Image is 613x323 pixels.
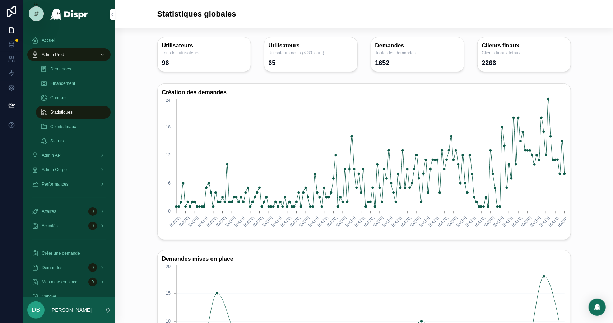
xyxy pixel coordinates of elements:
h1: Statistiques globales [157,9,236,20]
text: [DATE] [335,215,347,227]
div: 0 [88,222,97,230]
span: Admin Corpo [42,167,67,173]
text: [DATE] [409,215,421,227]
text: [DATE] [169,215,181,227]
img: App logo [50,9,88,20]
a: Performances [27,178,111,191]
span: Créer une demande [42,250,80,256]
text: [DATE] [354,215,366,227]
span: Demandes [42,265,62,270]
a: Activités0 [27,219,111,232]
div: 1652 [375,59,390,67]
text: [DATE] [187,215,199,227]
h3: Demandes [375,42,460,50]
span: Accueil [42,37,56,43]
text: [DATE] [529,215,541,227]
h3: Utilisateurs [162,42,246,50]
a: Affaires0 [27,205,111,218]
a: Créer une demande [27,247,111,260]
div: 0 [88,207,97,216]
span: Demandes [50,66,71,72]
text: [DATE] [344,215,356,227]
text: [DATE] [215,215,227,227]
tspan: 15 [166,291,171,296]
span: Admin Prod [42,52,64,58]
a: Demandes0 [27,261,111,274]
text: [DATE] [317,215,329,227]
text: [DATE] [224,215,236,227]
tspan: 18 [166,124,171,129]
text: [DATE] [548,215,560,227]
a: Admin Corpo [27,163,111,176]
tspan: 24 [166,98,171,103]
div: scrollable content [23,29,115,297]
text: [DATE] [391,215,403,227]
text: [DATE] [270,215,282,227]
text: [DATE] [289,215,301,227]
text: [DATE] [428,215,440,227]
div: Open Intercom Messenger [589,299,606,316]
text: [DATE] [520,215,532,227]
text: [DATE] [446,215,458,227]
text: [DATE] [474,215,486,227]
span: Mes mise en place [42,279,78,285]
span: Statistiques [50,109,73,115]
span: Financement [50,81,75,86]
text: [DATE] [502,215,514,227]
h3: Clients finaux [482,42,566,50]
text: [DATE] [511,215,523,227]
a: Contrats [36,91,111,104]
text: [DATE] [557,215,569,227]
a: Statistiques [36,106,111,119]
text: [DATE] [372,215,384,227]
div: 96 [162,59,169,67]
text: [DATE] [261,215,273,227]
span: Statuts [50,138,64,144]
text: [DATE] [465,215,477,227]
span: Performances [42,181,69,187]
span: Contrats [50,95,66,101]
span: DB [32,306,40,314]
span: Utilisateurs actifs (< 30 jours) [269,50,353,56]
span: Admin API [42,153,62,158]
text: [DATE] [252,215,264,227]
a: Demandes [36,63,111,76]
text: [DATE] [539,215,551,227]
text: [DATE] [298,215,310,227]
tspan: 6 [168,181,171,186]
a: Admin API [27,149,111,162]
div: 65 [269,59,276,67]
span: Affaires [42,209,56,214]
text: [DATE] [233,215,245,227]
h3: Demandes mises en place [162,255,566,264]
text: [DATE] [196,215,208,227]
span: Clients finaux [50,124,76,129]
text: [DATE] [243,215,255,227]
a: Captive [27,290,111,303]
div: 0 [88,263,97,272]
span: Tous les utilisateurs [162,50,246,56]
tspan: 12 [166,153,171,158]
h3: Utilisateurs [269,42,353,50]
a: Accueil [27,34,111,47]
span: Toutes les demandes [375,50,460,56]
a: Admin Prod [27,48,111,61]
text: [DATE] [280,215,292,227]
text: [DATE] [206,215,218,227]
text: [DATE] [381,215,393,227]
tspan: 20 [166,264,171,269]
text: [DATE] [178,215,190,227]
text: [DATE] [307,215,319,227]
text: [DATE] [437,215,449,227]
text: [DATE] [326,215,338,227]
a: Mes mise en place0 [27,276,111,288]
text: [DATE] [363,215,375,227]
p: [PERSON_NAME] [50,306,92,314]
text: [DATE] [483,215,495,227]
text: [DATE] [418,215,430,227]
h3: Création des demandes [162,88,566,97]
text: [DATE] [455,215,467,227]
div: 0 [88,278,97,286]
div: chart [162,97,566,235]
span: Captive [42,294,56,299]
